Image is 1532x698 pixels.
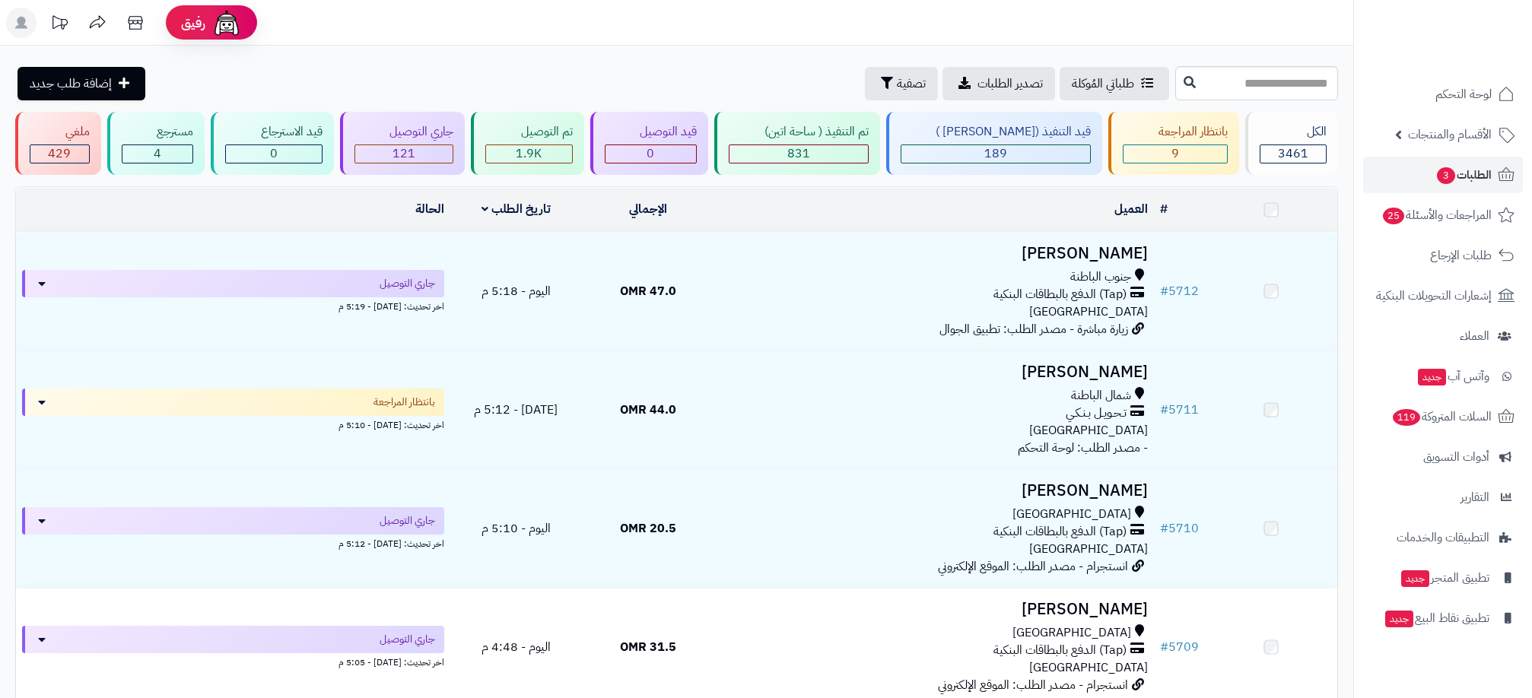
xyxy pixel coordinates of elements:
[1160,401,1199,419] a: #5711
[1160,401,1168,419] span: #
[1435,164,1492,186] span: الطلبات
[1071,387,1131,405] span: شمال الباطنة
[380,513,435,528] span: جاري التوصيل
[1363,439,1523,475] a: أدوات التسويق
[993,642,1127,659] span: (Tap) الدفع بالبطاقات البنكية
[1160,282,1168,300] span: #
[225,123,323,141] div: قيد الاسترجاع
[1430,245,1492,266] span: طلبات الإرجاع
[897,75,926,93] span: تصفية
[1012,506,1131,523] span: [GEOGRAPHIC_DATA]
[22,653,444,669] div: اخر تحديث: [DATE] - 5:05 م
[1029,658,1148,677] span: [GEOGRAPHIC_DATA]
[1400,567,1489,589] span: تطبيق المتجر
[48,144,71,163] span: 429
[380,276,435,291] span: جاري التوصيل
[1423,446,1489,468] span: أدوات التسويق
[1363,278,1523,314] a: إشعارات التحويلات البنكية
[122,123,194,141] div: مسترجع
[485,123,573,141] div: تم التوصيل
[711,112,883,175] a: تم التنفيذ ( ساحة اتين) 831
[30,145,89,163] div: 429
[516,144,542,163] span: 1.9K
[993,523,1127,541] span: (Tap) الدفع بالبطاقات البنكية
[984,144,1007,163] span: 189
[587,112,712,175] a: قيد التوصيل 0
[355,145,453,163] div: 121
[181,14,205,32] span: رفيق
[482,638,551,656] span: اليوم - 4:48 م
[40,8,78,42] a: تحديثات المنصة
[883,112,1106,175] a: قيد التنفيذ ([PERSON_NAME] ) 189
[486,145,572,163] div: 1878
[620,401,676,419] span: 44.0 OMR
[1363,76,1523,113] a: لوحة التحكم
[1363,157,1523,193] a: الطلبات3
[1160,519,1199,538] a: #5710
[939,320,1128,338] span: زيارة مباشرة - مصدر الطلب: تطبيق الجوال
[1408,124,1492,145] span: الأقسام والمنتجات
[1363,398,1523,435] a: السلات المتروكة119
[720,245,1148,262] h3: [PERSON_NAME]
[22,297,444,313] div: اخر تحديث: [DATE] - 5:19 م
[620,282,676,300] span: 47.0 OMR
[482,200,551,218] a: تاريخ الطلب
[211,8,242,38] img: ai-face.png
[938,557,1128,576] span: انستجرام - مصدر الطلب: الموقع الإلكتروني
[415,200,444,218] a: الحالة
[620,519,676,538] span: 20.5 OMR
[942,67,1055,100] a: تصدير الطلبات
[1363,237,1523,274] a: طلبات الإرجاع
[1160,638,1199,656] a: #5709
[1278,144,1308,163] span: 3461
[1066,405,1127,422] span: تـحـويـل بـنـكـي
[1029,421,1148,439] span: [GEOGRAPHIC_DATA]
[474,401,558,419] span: [DATE] - 5:12 م
[1363,479,1523,516] a: التقارير
[1401,570,1429,587] span: جديد
[22,535,444,550] div: اخر تحديث: [DATE] - 5:12 م
[1029,303,1148,321] span: [GEOGRAPHIC_DATA]
[605,145,697,163] div: 0
[468,112,587,175] a: تم التوصيل 1.9K
[482,519,551,538] span: اليوم - 5:10 م
[1437,167,1455,184] span: 3
[1376,285,1492,306] span: إشعارات التحويلات البنكية
[1363,318,1523,354] a: العملاء
[1383,208,1404,224] span: 25
[208,112,337,175] a: قيد الاسترجاع 0
[729,123,869,141] div: تم التنفيذ ( ساحة اتين)
[122,145,193,163] div: 4
[1242,112,1342,175] a: الكل3461
[1363,560,1523,596] a: تطبيق المتجرجديد
[647,144,654,163] span: 0
[373,395,435,410] span: بانتظار المراجعة
[1384,608,1489,629] span: تطبيق نقاط البيع
[1123,123,1228,141] div: بانتظار المراجعة
[938,676,1128,694] span: انستجرام - مصدر الطلب: الموقع الإلكتروني
[270,144,278,163] span: 0
[12,112,104,175] a: ملغي 429
[1012,624,1131,642] span: [GEOGRAPHIC_DATA]
[993,286,1127,303] span: (Tap) الدفع بالبطاقات البنكية
[17,67,145,100] a: إضافة طلب جديد
[104,112,208,175] a: مسترجع 4
[1363,358,1523,395] a: وآتس آبجديد
[901,145,1091,163] div: 189
[1460,487,1489,508] span: التقارير
[22,416,444,432] div: اخر تحديث: [DATE] - 5:10 م
[1460,325,1489,347] span: العملاء
[714,351,1154,469] td: - مصدر الطلب: لوحة التحكم
[380,632,435,647] span: جاري التوصيل
[1160,519,1168,538] span: #
[720,482,1148,500] h3: [PERSON_NAME]
[729,145,868,163] div: 831
[1160,282,1199,300] a: #5712
[865,67,938,100] button: تصفية
[1070,268,1131,286] span: جنوب الباطنة
[1381,205,1492,226] span: المراجعات والأسئلة
[1391,406,1492,427] span: السلات المتروكة
[1363,197,1523,233] a: المراجعات والأسئلة25
[1171,144,1179,163] span: 9
[605,123,698,141] div: قيد التوصيل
